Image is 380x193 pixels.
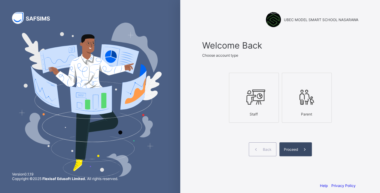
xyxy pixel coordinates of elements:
span: UBEC MODEL SMART SCHOOL NASARAWA [284,17,358,22]
span: Proceed [284,147,298,152]
div: Parent [285,109,328,119]
span: Copyright © 2025 All rights reserved. [12,176,118,181]
img: Hero Image [19,23,162,177]
span: Back [263,147,272,152]
strong: Flexisaf Edusoft Limited. [42,176,86,181]
span: Version 0.1.19 [12,172,118,176]
a: Help [320,183,328,188]
span: Welcome Back [202,40,358,51]
img: SAFSIMS Logo [12,12,57,24]
a: Privacy Policy [331,183,356,188]
div: Staff [232,109,275,119]
span: Choose account type [202,53,238,58]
